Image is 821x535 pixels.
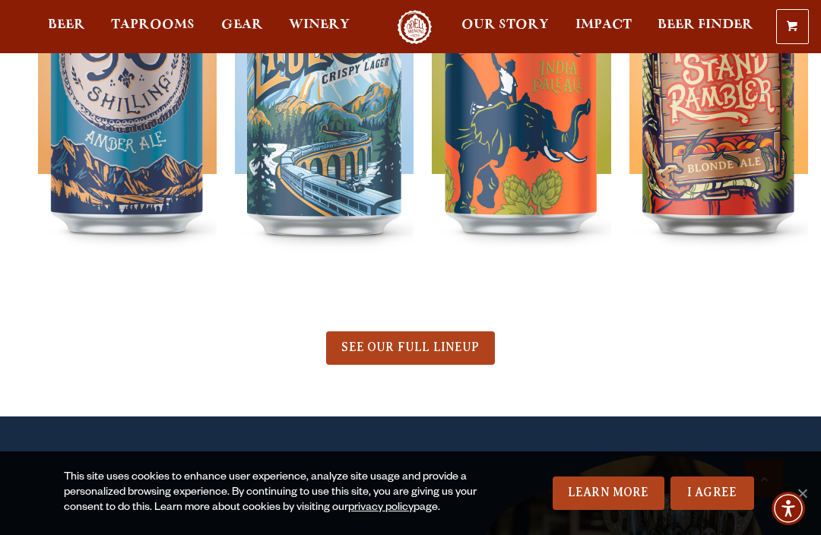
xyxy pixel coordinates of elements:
span: Winery [289,19,350,31]
a: privacy policy [348,502,414,514]
span: Beer [48,19,85,31]
a: Odell Home [386,10,443,44]
span: SEE OUR FULL LINEUP [341,340,479,354]
a: Winery [279,10,360,44]
a: Gear [211,10,273,44]
a: I Agree [670,476,754,510]
div: This site uses cookies to enhance user experience, analyze site usage and provide a personalized ... [64,470,511,516]
span: Impact [575,19,632,31]
a: Our Story [452,10,559,44]
a: Impact [566,10,642,44]
div: Accessibility Menu [772,492,805,525]
a: Beer Finder [648,10,763,44]
a: Beer [38,10,95,44]
a: Taprooms [101,10,204,44]
a: SEE OUR FULL LINEUP [326,331,494,365]
span: Beer Finder [658,19,753,31]
span: Our Story [461,19,549,31]
span: Taprooms [111,19,195,31]
span: Gear [221,19,263,31]
a: Learn More [553,476,664,510]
